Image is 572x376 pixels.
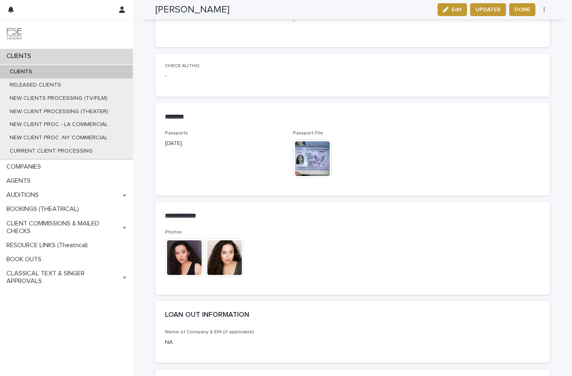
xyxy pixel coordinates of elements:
[165,64,200,68] span: CHECK AUTHO
[3,270,123,285] p: CLASSICAL TEXT & SINGER APPROVALS
[165,131,188,136] span: Passports
[3,108,115,115] p: NEW CLIENT PROCESSING (THEATER)
[452,7,462,12] span: Edit
[514,6,530,14] span: DONE
[6,26,23,42] img: 9JgRvJ3ETPGCJDhvPVA5
[470,3,506,16] button: UPDATES
[3,163,47,171] p: COMPANIES
[3,95,114,102] p: NEW CLIENTS PROCESSING (TV/FILM)
[3,256,48,263] p: BOOK OUTS
[165,311,249,320] h2: LOAN OUT INFORMATION
[475,6,501,14] span: UPDATES
[155,4,229,16] h2: [PERSON_NAME]
[165,338,284,347] p: NA
[165,230,182,235] span: Photos
[293,17,412,25] p: -
[3,82,68,89] p: RELEASED CLIENTS
[3,68,39,75] p: CLIENTS
[293,131,323,136] span: Passport File
[3,205,85,213] p: BOOKINGS (THEATRICAL)
[3,121,114,128] p: NEW CLIENT PROC - LA COMMERCIAL
[3,177,37,185] p: AGENTS
[165,330,254,335] span: Name of Company & EIN (if applicable)
[3,191,45,199] p: AUDITIONS
[3,134,114,141] p: NEW CLIENT PROC -NY COMMERCIAL
[165,72,284,81] p: -
[438,3,467,16] button: Edit
[165,139,284,148] p: [DATE]
[3,52,37,60] p: CLIENTS
[3,220,123,235] p: CLIENT COMMISSIONS & MAILED CHECKS
[3,148,99,155] p: CURRENT CLIENT PROCESSING
[3,242,94,249] p: RESOURCE LINKS (Theatrical)
[509,3,535,16] button: DONE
